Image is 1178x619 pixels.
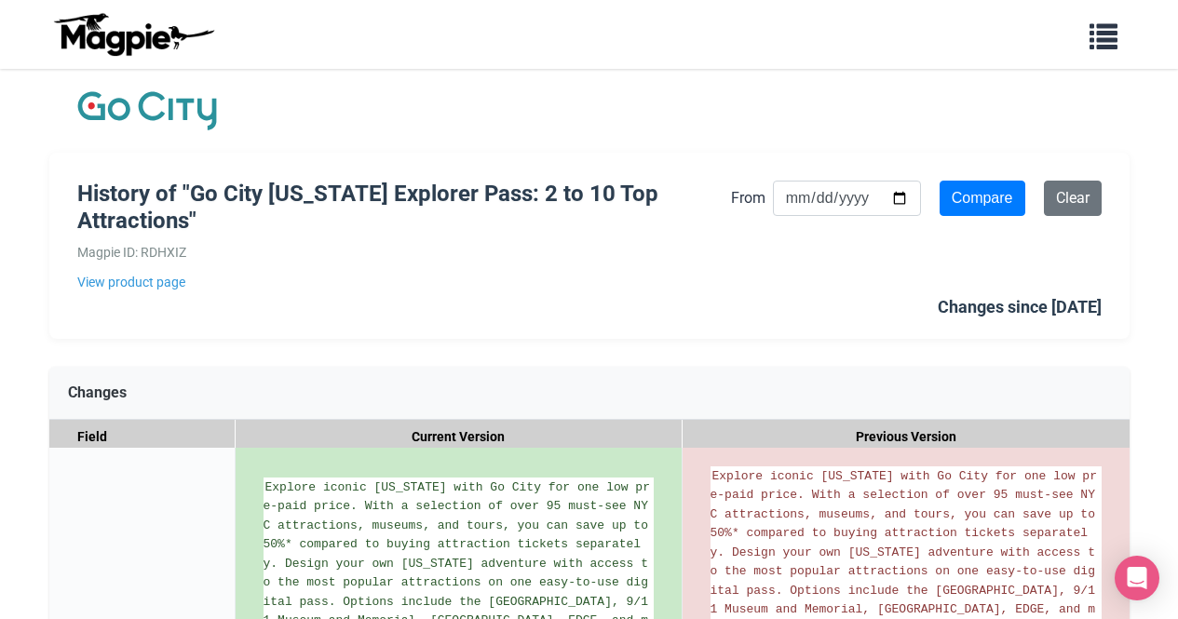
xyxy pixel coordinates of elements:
img: Company Logo [77,87,217,134]
div: Current Version [236,420,683,454]
label: From [731,186,765,210]
div: Previous Version [683,420,1130,454]
input: Compare [940,181,1025,216]
div: Field [49,420,236,454]
a: Clear [1044,181,1102,216]
div: Magpie ID: RDHXIZ [77,242,731,262]
h1: History of "Go City [US_STATE] Explorer Pass: 2 to 10 Top Attractions" [77,181,731,235]
div: Open Intercom Messenger [1115,556,1159,600]
img: logo-ab69f6fb50320c5b225c76a69d11143b.png [49,12,217,57]
div: Changes since [DATE] [938,294,1102,321]
div: Changes [49,367,1130,420]
a: View product page [77,272,731,292]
